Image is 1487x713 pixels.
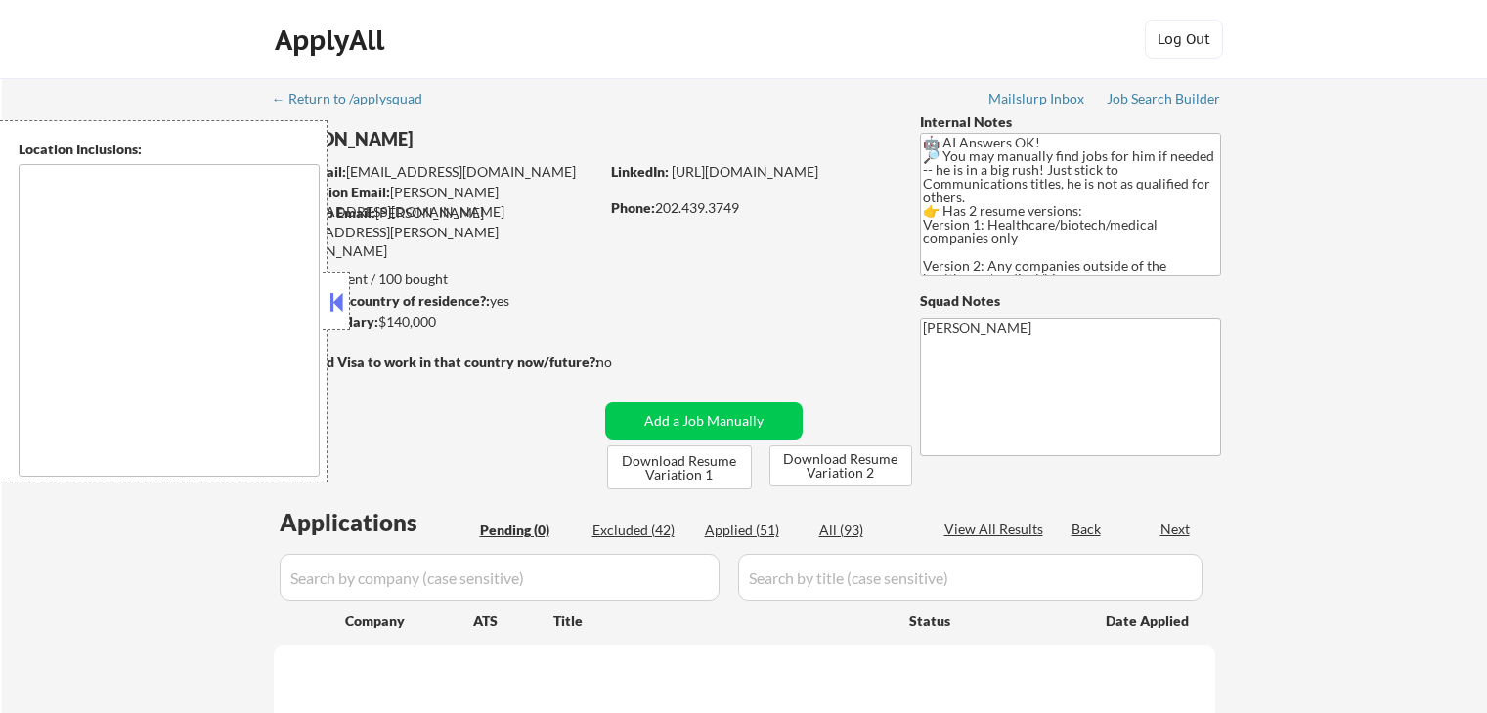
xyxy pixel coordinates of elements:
[273,291,592,311] div: yes
[1106,611,1192,631] div: Date Applied
[345,611,473,631] div: Company
[280,511,473,534] div: Applications
[1160,520,1192,539] div: Next
[611,199,655,216] strong: Phone:
[738,554,1203,601] input: Search by title (case sensitive)
[272,92,441,105] div: ← Return to /applysquad
[272,91,441,110] a: ← Return to /applysquad
[553,611,891,631] div: Title
[275,162,598,182] div: [EMAIL_ADDRESS][DOMAIN_NAME]
[274,203,598,261] div: [PERSON_NAME][EMAIL_ADDRESS][PERSON_NAME][DOMAIN_NAME]
[273,270,598,289] div: 51 sent / 100 bought
[275,23,390,57] div: ApplyAll
[592,521,690,540] div: Excluded (42)
[280,554,720,601] input: Search by company (case sensitive)
[909,603,1077,638] div: Status
[611,198,888,218] div: 202.439.3749
[672,163,818,180] a: [URL][DOMAIN_NAME]
[920,291,1221,311] div: Squad Notes
[19,140,320,159] div: Location Inclusions:
[988,91,1086,110] a: Mailslurp Inbox
[605,402,803,440] button: Add a Job Manually
[611,163,669,180] strong: LinkedIn:
[1107,92,1221,105] div: Job Search Builder
[275,183,598,221] div: [PERSON_NAME][EMAIL_ADDRESS][DOMAIN_NAME]
[607,445,752,489] button: Download Resume Variation 1
[769,445,912,486] button: Download Resume Variation 2
[480,521,578,540] div: Pending (0)
[274,127,676,151] div: [PERSON_NAME]
[705,521,803,540] div: Applied (51)
[473,611,553,631] div: ATS
[819,521,917,540] div: All (93)
[1072,520,1103,539] div: Back
[1145,20,1223,59] button: Log Out
[596,353,652,372] div: no
[274,354,599,370] strong: Will need Visa to work in that country now/future?:
[988,92,1086,105] div: Mailslurp Inbox
[920,112,1221,132] div: Internal Notes
[273,292,490,309] strong: Can work in country of residence?:
[273,313,598,332] div: $140,000
[944,520,1049,539] div: View All Results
